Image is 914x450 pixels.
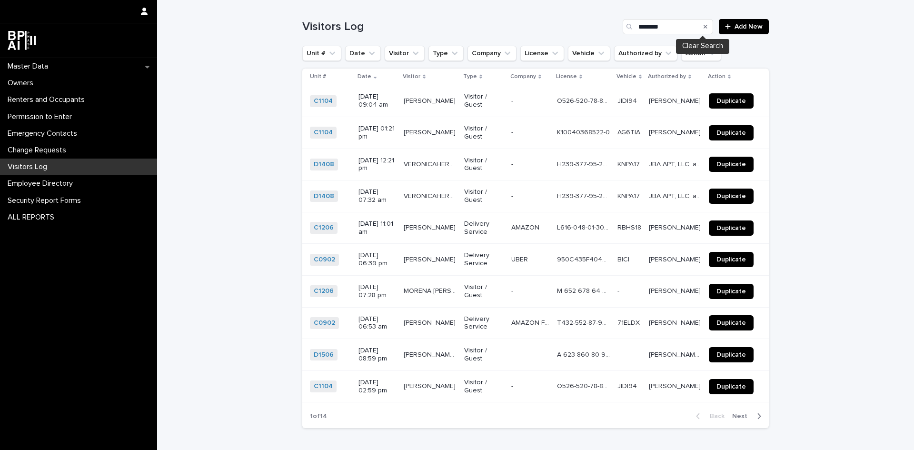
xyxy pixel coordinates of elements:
tr: C1206 [DATE] 11:01 am[PERSON_NAME][PERSON_NAME] Delivery ServiceAMAZONAMAZON L616-048-01-300-0L61... [302,212,769,244]
span: Duplicate [716,98,746,104]
a: Duplicate [709,220,754,236]
button: Company [467,46,517,61]
p: [PERSON_NAME] [649,127,703,137]
span: Duplicate [716,383,746,390]
p: Delivery Service [464,220,504,236]
p: Visitor / Guest [464,157,504,173]
p: [DATE] 01:21 pm [358,125,396,141]
span: Duplicate [716,161,746,168]
p: [DATE] 06:39 pm [358,251,396,268]
a: Duplicate [709,157,754,172]
p: A 623 860 80 971 0 [557,349,612,359]
tr: C0902 [DATE] 06:53 am[PERSON_NAME][PERSON_NAME] Delivery ServiceAMAZON FLEXAMAZON FLEX T432-552-8... [302,307,769,339]
p: Renters and Occupants [4,95,92,104]
p: Owners [4,79,41,88]
p: Master Data [4,62,56,71]
a: C1206 [314,287,334,295]
span: Add New [735,23,763,30]
p: ARISTIZABAL MORENO VERONICA [404,349,458,359]
p: [DATE] 06:53 am [358,315,396,331]
p: AG6TIA [617,127,642,137]
p: AMAZON [511,222,541,232]
p: [PERSON_NAME] [649,317,703,327]
a: C0902 [314,319,335,327]
p: [PERSON_NAME] [649,254,703,264]
p: [DATE] 08:59 pm [358,347,396,363]
p: [PERSON_NAME] [404,380,457,390]
span: Next [732,413,753,420]
p: - [511,380,515,390]
p: [DATE] 09:04 am [358,93,396,109]
p: Visitor / Guest [464,347,504,363]
p: - [511,127,515,137]
tr: C1104 [DATE] 09:04 am[PERSON_NAME][PERSON_NAME] Visitor / Guest-- O526-520-78-850-0O526-520-78-85... [302,85,769,117]
a: D1408 [314,192,334,200]
p: Emergency Contacts [4,129,85,138]
p: VERONICA LAMAS [404,222,457,232]
button: Date [345,46,381,61]
p: [PERSON_NAME] [649,222,703,232]
a: Duplicate [709,189,754,204]
p: - [617,285,621,295]
p: - [511,95,515,105]
p: UBER [511,254,530,264]
p: JIDI94 [617,380,639,390]
p: - [511,159,515,169]
p: Visitors Log [4,162,55,171]
p: [PERSON_NAME] [649,285,703,295]
p: JBA APT, LLC, a Florida limited liability company C/O Juanita Barberi Aristizabal [649,190,703,200]
p: KNPA17 [617,159,642,169]
p: [PERSON_NAME] [404,127,457,137]
p: T432-552-87-963-0 [557,317,612,327]
button: Action [681,46,721,61]
a: Duplicate [709,379,754,394]
div: Search [623,19,713,34]
a: C1206 [314,224,334,232]
p: [PERSON_NAME] [404,317,457,327]
a: Duplicate [709,315,754,330]
span: Duplicate [716,130,746,136]
p: Visitor / Guest [464,125,504,141]
tr: C1104 [DATE] 01:21 pm[PERSON_NAME][PERSON_NAME] Visitor / Guest-- K10040368522-0K10040368522-0 AG... [302,117,769,149]
p: - [511,285,515,295]
p: BICI [617,254,631,264]
p: Visitor / Guest [464,283,504,300]
a: C1104 [314,129,333,137]
tr: C0902 [DATE] 06:39 pm[PERSON_NAME][PERSON_NAME] Delivery ServiceUBERUBER 950C435F40400950C435F404... [302,244,769,276]
p: - [511,190,515,200]
button: Unit # [302,46,341,61]
p: Employee Directory [4,179,80,188]
p: Unit # [310,71,326,82]
p: [DATE] 12:21 pm [358,157,396,173]
p: Company [510,71,536,82]
p: Date [358,71,371,82]
a: C1104 [314,97,333,105]
a: Duplicate [709,347,754,362]
a: Duplicate [709,252,754,267]
p: 71ELDX [617,317,642,327]
tr: D1408 [DATE] 12:21 pmVERONICAHERNANDEZVERONICAHERNANDEZ Visitor / Guest-- H239-377-95-200-0H239-3... [302,149,769,180]
img: dwgmcNfxSF6WIOOXiGgu [8,31,36,50]
p: 950C435F40400 [557,254,612,264]
p: H239-377-95-200-0 [557,159,612,169]
tr: C1206 [DATE] 07:28 pmMORENA [PERSON_NAME] [PERSON_NAME]MORENA [PERSON_NAME] [PERSON_NAME] Visitor... [302,275,769,307]
p: M 652 678 64 524 0 [557,285,612,295]
p: [DATE] 02:59 pm [358,379,396,395]
button: License [520,46,564,61]
p: VERONICAHERNANDEZ [404,159,458,169]
p: Nicolas De la Flor Julian [649,349,703,359]
button: Authorized by [614,46,677,61]
p: K10040368522-0 [557,127,612,137]
tr: D1408 [DATE] 07:32 amVERONICAHERNANDEZVERONICAHERNANDEZ Visitor / Guest-- H239-377-95-200-0H239-3... [302,180,769,212]
span: Duplicate [716,225,746,231]
span: Duplicate [716,320,746,326]
p: [PERSON_NAME] [649,95,703,105]
a: C0902 [314,256,335,264]
button: Visitor [385,46,425,61]
p: Authorized by [648,71,686,82]
tr: C1104 [DATE] 02:59 pm[PERSON_NAME][PERSON_NAME] Visitor / Guest-- O526-520-78-850-0O526-520-78-85... [302,370,769,402]
p: Type [463,71,477,82]
button: Next [728,412,769,420]
p: ALL REPORTS [4,213,62,222]
p: [PERSON_NAME] [649,380,703,390]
